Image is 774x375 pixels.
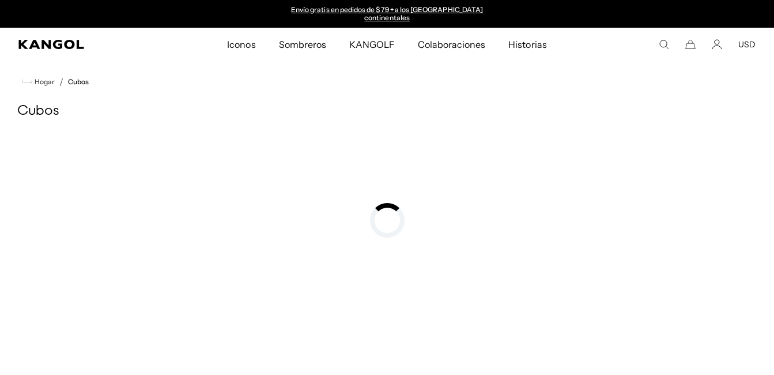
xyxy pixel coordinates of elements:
[338,28,406,61] a: KANGOLF
[216,28,267,61] a: Iconos
[291,5,483,22] a: Envío gratis en pedidos de $ 79 + a los [GEOGRAPHIC_DATA] continentales
[22,77,55,87] a: Hogar
[508,28,546,61] span: Historias
[267,28,338,61] a: Sombreros
[418,28,485,61] span: Colaboraciones
[269,6,506,22] div: Anuncio
[269,6,506,22] div: 1 de 2
[17,103,757,120] h1: Cubos
[406,28,497,61] a: Colaboraciones
[738,39,756,50] button: USD
[712,39,722,50] a: Cuenta
[269,6,506,22] slideshow-component: Barra de anuncios
[349,28,395,61] span: KANGOLF
[55,75,63,89] li: /
[279,28,326,61] span: Sombreros
[18,40,150,49] a: Kangol
[497,28,558,61] a: Historias
[68,78,89,86] a: Cubos
[227,28,255,61] span: Iconos
[659,39,669,50] summary: Buscar aquí
[32,78,55,86] span: Hogar
[685,39,696,50] button: Carro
